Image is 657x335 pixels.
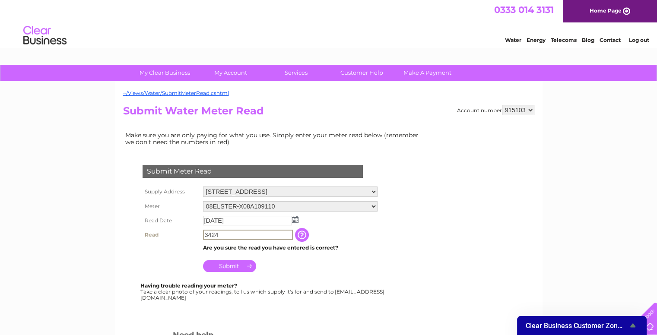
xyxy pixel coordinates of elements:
th: Supply Address [140,184,201,199]
button: Show survey - Clear Business Customer Zone Survey [526,320,638,331]
input: Submit [203,260,256,272]
input: Information [295,228,311,242]
div: Account number [457,105,534,115]
th: Meter [140,199,201,214]
b: Having trouble reading your meter? [140,282,237,289]
div: Take a clear photo of your readings, tell us which supply it's for and send to [EMAIL_ADDRESS][DO... [140,283,386,300]
a: Contact [600,37,621,43]
a: Make A Payment [392,65,463,81]
a: Log out [628,37,649,43]
img: logo.png [23,22,67,49]
a: 0333 014 3131 [494,4,554,15]
div: Clear Business is a trading name of Verastar Limited (registered in [GEOGRAPHIC_DATA] No. 3667643... [125,5,533,42]
a: Services [260,65,332,81]
td: Are you sure the read you have entered is correct? [201,242,380,253]
a: My Account [195,65,266,81]
th: Read Date [140,214,201,228]
a: My Clear Business [129,65,200,81]
th: Read [140,228,201,242]
a: Blog [582,37,594,43]
div: Submit Meter Read [143,165,363,178]
img: ... [292,216,298,223]
td: Make sure you are only paying for what you use. Simply enter your meter read below (remember we d... [123,130,425,148]
a: Customer Help [326,65,397,81]
span: Clear Business Customer Zone Survey [526,322,628,330]
h2: Submit Water Meter Read [123,105,534,121]
a: ~/Views/Water/SubmitMeterRead.cshtml [123,90,229,96]
a: Telecoms [551,37,577,43]
a: Water [505,37,521,43]
a: Energy [527,37,546,43]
